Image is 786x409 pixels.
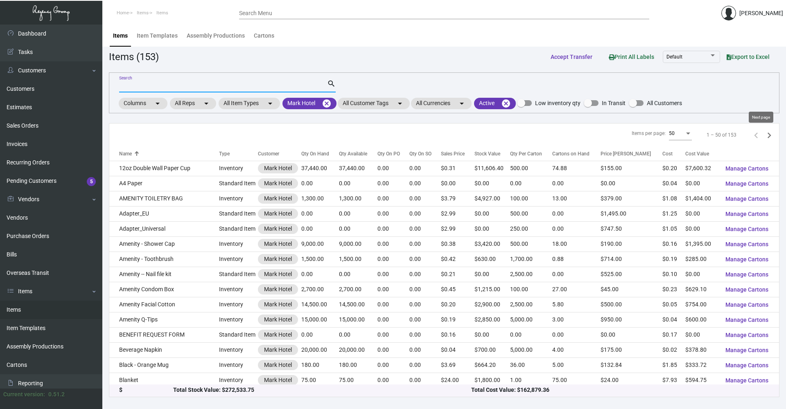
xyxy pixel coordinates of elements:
div: Stock Value [474,150,500,157]
mat-icon: arrow_drop_down [265,99,275,108]
div: Type [219,150,258,157]
td: $630.00 [474,252,510,267]
div: [PERSON_NAME] [739,9,783,18]
td: Adapter_EU [109,206,219,221]
td: Inventory [219,282,258,297]
td: 0.00 [409,267,441,282]
td: 0.00 [377,373,409,388]
div: Cost [662,150,673,157]
div: Sales Price [441,150,474,157]
div: 1 – 50 of 153 [707,131,736,139]
td: $3.69 [441,357,474,373]
span: Manage Cartons [725,256,768,263]
td: 500.00 [510,161,552,176]
td: 0.00 [409,357,441,373]
td: 0.00 [301,206,339,221]
td: 2,500.00 [510,267,552,282]
td: $0.42 [441,252,474,267]
td: $2,850.00 [474,312,510,327]
td: $714.00 [601,252,663,267]
td: 0.00 [377,267,409,282]
div: Qty On PO [377,150,409,157]
td: 20,000.00 [301,342,339,357]
td: $0.04 [662,312,685,327]
td: Inventory [219,297,258,312]
td: 15,000.00 [301,312,339,327]
div: Mark Hotel [264,361,292,369]
td: Inventory [219,357,258,373]
div: Qty Per Carton [510,150,552,157]
td: Inventory [219,252,258,267]
td: 1,700.00 [510,252,552,267]
div: Mark Hotel [264,179,292,188]
td: $754.00 [685,297,719,312]
div: Next page [749,112,773,123]
td: $0.38 [441,236,474,252]
td: 75.00 [301,373,339,388]
mat-icon: arrow_drop_down [153,99,163,108]
div: Mark Hotel [264,270,292,279]
td: $1.85 [662,357,685,373]
button: Print All Labels [602,49,661,64]
span: In Transit [602,98,626,108]
div: Sales Price [441,150,465,157]
div: Type [219,150,230,157]
td: 0.00 [377,282,409,297]
span: Manage Cartons [725,377,768,384]
td: 0.00 [377,191,409,206]
td: Amenity Q-Tips [109,312,219,327]
span: Export to Excel [727,54,770,60]
td: Inventory [219,161,258,176]
td: 75.00 [339,373,377,388]
button: Manage Cartons [719,176,775,191]
td: 14,500.00 [339,297,377,312]
span: Manage Cartons [725,347,768,353]
button: Manage Cartons [719,343,775,357]
td: $0.00 [685,221,719,236]
td: 0.00 [552,176,600,191]
td: 1,300.00 [301,191,339,206]
td: 2,700.00 [339,282,377,297]
mat-icon: cancel [501,99,511,108]
td: 37,440.00 [301,161,339,176]
td: $0.00 [601,327,663,342]
div: Cost Value [685,150,709,157]
td: $0.19 [441,312,474,327]
td: 0.00 [409,312,441,327]
td: Standard Item [219,221,258,236]
td: $0.16 [441,327,474,342]
td: 3.00 [552,312,600,327]
td: $45.00 [601,282,663,297]
td: 5.00 [552,357,600,373]
td: $2,900.00 [474,297,510,312]
span: Manage Cartons [725,165,768,172]
mat-icon: cancel [322,99,332,108]
td: 0.00 [409,282,441,297]
mat-chip: Columns [119,98,167,109]
div: Cost Value [685,150,719,157]
td: 180.00 [339,357,377,373]
button: Manage Cartons [719,237,775,252]
mat-chip: All Customer Tags [338,98,410,109]
td: 0.00 [377,252,409,267]
button: Accept Transfer [544,49,599,64]
mat-chip: All Currencies [411,98,472,109]
td: Standard Item [219,267,258,282]
td: Inventory [219,191,258,206]
div: Qty On Hand [301,150,329,157]
td: $2.99 [441,221,474,236]
td: $1.08 [662,191,685,206]
button: Manage Cartons [719,282,775,297]
td: $1,395.00 [685,236,719,252]
td: Amenity - Shower Cap [109,236,219,252]
div: Qty On SO [409,150,431,157]
td: Black - Orange Mug [109,357,219,373]
span: Manage Cartons [725,180,768,187]
span: Items [137,10,149,16]
td: $747.50 [601,221,663,236]
td: Amenity Condom Box [109,282,219,297]
span: 50 [669,130,675,136]
div: Mark Hotel [264,209,292,218]
td: $11,606.40 [474,161,510,176]
td: 0.00 [409,342,441,357]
